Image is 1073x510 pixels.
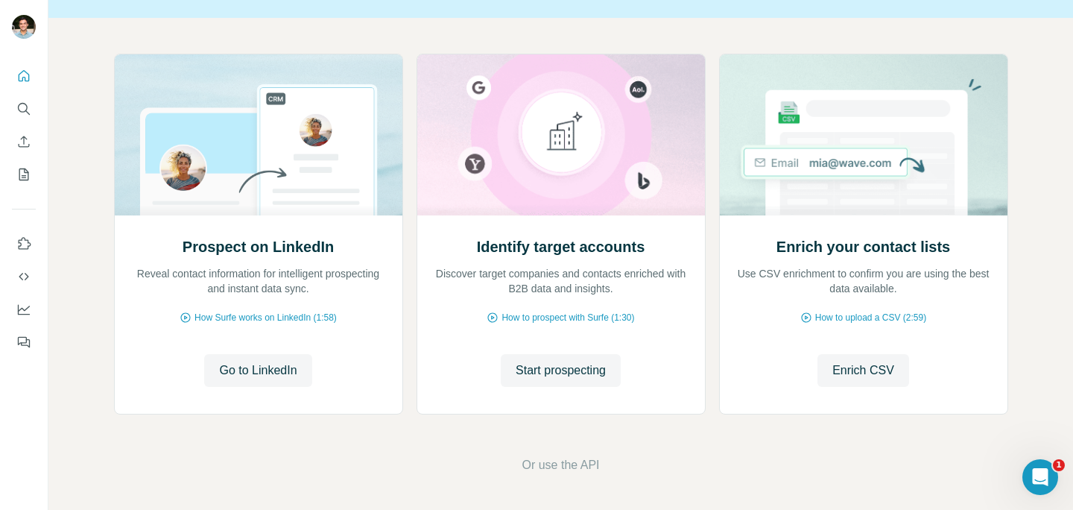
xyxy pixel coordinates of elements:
button: Enrich CSV [817,354,909,387]
button: Use Surfe on LinkedIn [12,230,36,257]
span: How Surfe works on LinkedIn (1:58) [194,311,337,324]
h2: Prospect on LinkedIn [183,236,334,257]
p: Discover target companies and contacts enriched with B2B data and insights. [432,266,690,296]
button: Dashboard [12,296,36,323]
p: Use CSV enrichment to confirm you are using the best data available. [735,266,993,296]
span: How to prospect with Surfe (1:30) [501,311,634,324]
img: Enrich your contact lists [719,54,1008,215]
span: Start prospecting [516,362,606,380]
button: Enrich CSV [12,128,36,155]
span: 1 [1053,459,1065,471]
img: Avatar [12,15,36,39]
button: Quick start [12,63,36,89]
iframe: Intercom live chat [1022,459,1058,495]
span: How to upload a CSV (2:59) [815,311,926,324]
button: Feedback [12,329,36,356]
button: Or use the API [522,456,599,474]
img: Prospect on LinkedIn [114,54,403,215]
button: My lists [12,161,36,188]
button: Start prospecting [501,354,621,387]
img: Identify target accounts [417,54,706,215]
h2: Identify target accounts [477,236,645,257]
p: Reveal contact information for intelligent prospecting and instant data sync. [130,266,387,296]
span: Enrich CSV [832,362,894,380]
button: Use Surfe API [12,263,36,290]
button: Search [12,95,36,122]
h2: Enrich your contact lists [776,236,950,257]
span: Go to LinkedIn [219,362,297,380]
button: Go to LinkedIn [204,354,311,387]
